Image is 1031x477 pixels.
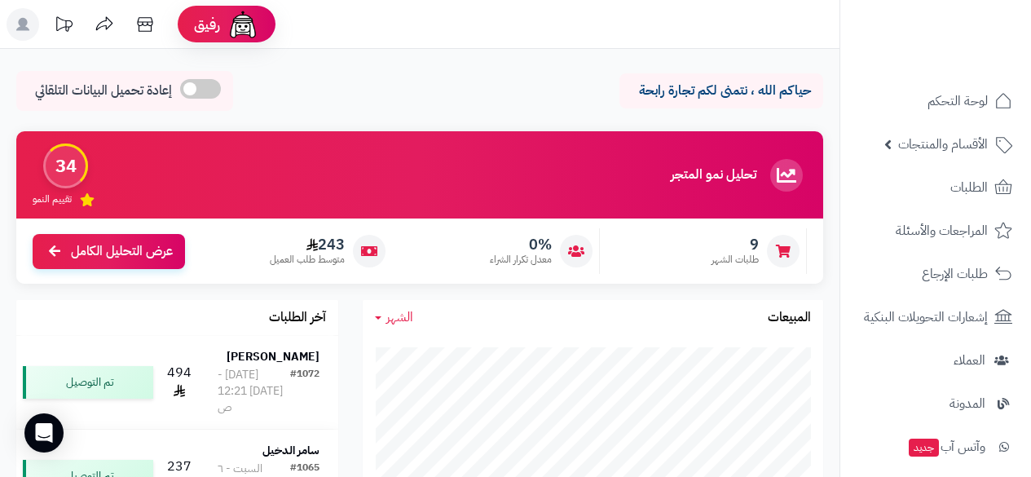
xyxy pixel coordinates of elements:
[850,384,1021,423] a: المدونة
[909,439,939,457] span: جديد
[227,348,319,365] strong: [PERSON_NAME]
[632,82,811,100] p: حياكم الله ، نتمنى لكم تجارة رابحة
[43,8,84,45] a: تحديثات المنصة
[194,15,220,34] span: رفيق
[262,442,319,459] strong: سامر الدخيل
[949,392,985,415] span: المدونة
[33,192,72,206] span: تقييم النمو
[270,253,345,267] span: متوسط طلب العميل
[927,90,988,113] span: لوحة التحكم
[270,236,345,254] span: 243
[898,133,988,156] span: الأقسام والمنتجات
[920,24,1016,59] img: logo-2.png
[269,311,326,325] h3: آخر الطلبات
[907,435,985,458] span: وآتس آب
[71,242,173,261] span: عرض التحليل الكامل
[768,311,811,325] h3: المبيعات
[864,306,988,329] span: إشعارات التحويلات البنكية
[850,254,1021,294] a: طلبات الإرجاع
[850,82,1021,121] a: لوحة التحكم
[671,168,756,183] h3: تحليل نمو المتجر
[490,253,552,267] span: معدل تكرار الشراء
[896,219,988,242] span: المراجعات والأسئلة
[712,236,759,254] span: 9
[850,341,1021,380] a: العملاء
[218,367,290,416] div: [DATE] - [DATE] 12:21 ص
[850,427,1021,466] a: وآتس آبجديد
[922,263,988,285] span: طلبات الإرجاع
[850,298,1021,337] a: إشعارات التحويلات البنكية
[954,349,985,372] span: العملاء
[35,82,172,100] span: إعادة تحميل البيانات التلقائي
[23,366,153,399] div: تم التوصيل
[290,367,319,416] div: #1072
[24,413,64,453] div: Open Intercom Messenger
[33,234,185,269] a: عرض التحليل الكامل
[950,176,988,199] span: الطلبات
[160,336,199,429] td: 494
[375,308,413,327] a: الشهر
[490,236,552,254] span: 0%
[850,211,1021,250] a: المراجعات والأسئلة
[386,307,413,327] span: الشهر
[227,8,259,41] img: ai-face.png
[712,253,759,267] span: طلبات الشهر
[850,168,1021,207] a: الطلبات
